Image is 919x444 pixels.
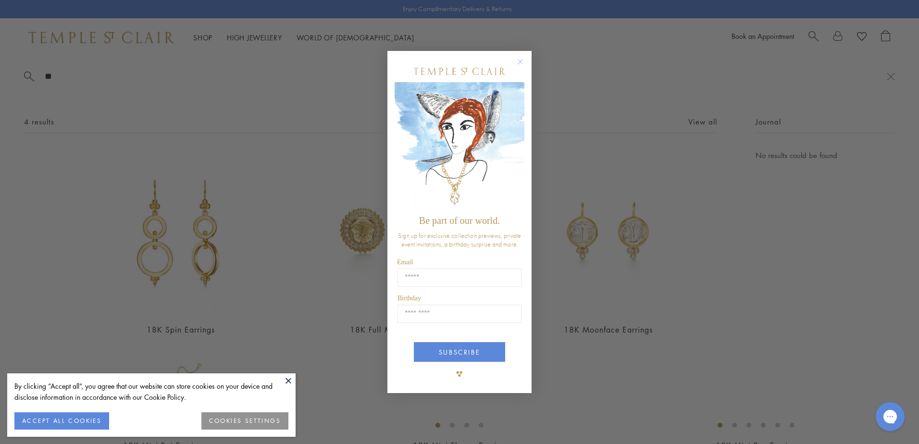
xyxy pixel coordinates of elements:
div: By clicking “Accept all”, you agree that our website can store cookies on your device and disclos... [14,381,288,403]
span: Be part of our world. [419,215,500,226]
button: SUBSCRIBE [414,342,505,362]
img: TSC [450,364,469,383]
span: Email [397,259,413,266]
span: Birthday [397,295,421,302]
img: Temple St. Clair [414,68,505,75]
button: ACCEPT ALL COOKIES [14,412,109,430]
input: Email [397,269,522,287]
img: c4a9eb12-d91a-4d4a-8ee0-386386f4f338.jpeg [395,82,524,210]
button: COOKIES SETTINGS [201,412,288,430]
iframe: Gorgias live chat messenger [871,399,909,434]
button: Close dialog [519,61,531,73]
span: Sign up for exclusive collection previews, private event invitations, a birthday surprise and more. [398,231,521,248]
